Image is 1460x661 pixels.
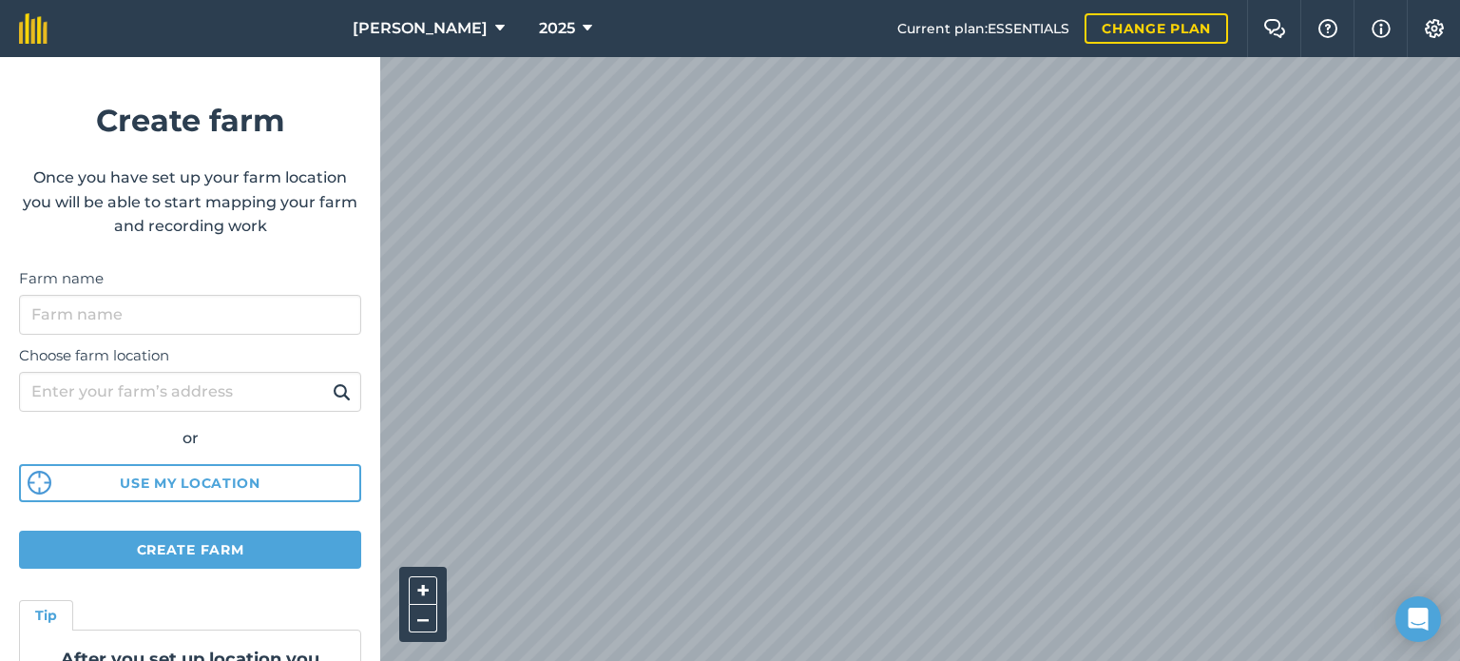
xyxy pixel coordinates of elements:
[35,605,57,626] h4: Tip
[19,96,361,145] h1: Create farm
[1423,19,1446,38] img: A cog icon
[19,344,361,367] label: Choose farm location
[409,605,437,632] button: –
[539,17,575,40] span: 2025
[19,531,361,569] button: Create farm
[1263,19,1286,38] img: Two speech bubbles overlapping with the left bubble in the forefront
[19,426,361,451] div: or
[897,18,1069,39] span: Current plan : ESSENTIALS
[1085,13,1228,44] a: Change plan
[1395,596,1441,642] div: Open Intercom Messenger
[19,295,361,335] input: Farm name
[19,165,361,239] p: Once you have set up your farm location you will be able to start mapping your farm and recording...
[1372,17,1391,40] img: svg+xml;base64,PHN2ZyB4bWxucz0iaHR0cDovL3d3dy53My5vcmcvMjAwMC9zdmciIHdpZHRoPSIxNyIgaGVpZ2h0PSIxNy...
[19,464,361,502] button: Use my location
[19,372,361,412] input: Enter your farm’s address
[1316,19,1339,38] img: A question mark icon
[333,380,351,403] img: svg+xml;base64,PHN2ZyB4bWxucz0iaHR0cDovL3d3dy53My5vcmcvMjAwMC9zdmciIHdpZHRoPSIxOSIgaGVpZ2h0PSIyNC...
[409,576,437,605] button: +
[19,267,361,290] label: Farm name
[353,17,488,40] span: [PERSON_NAME]
[19,13,48,44] img: fieldmargin Logo
[28,471,51,495] img: svg%3e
